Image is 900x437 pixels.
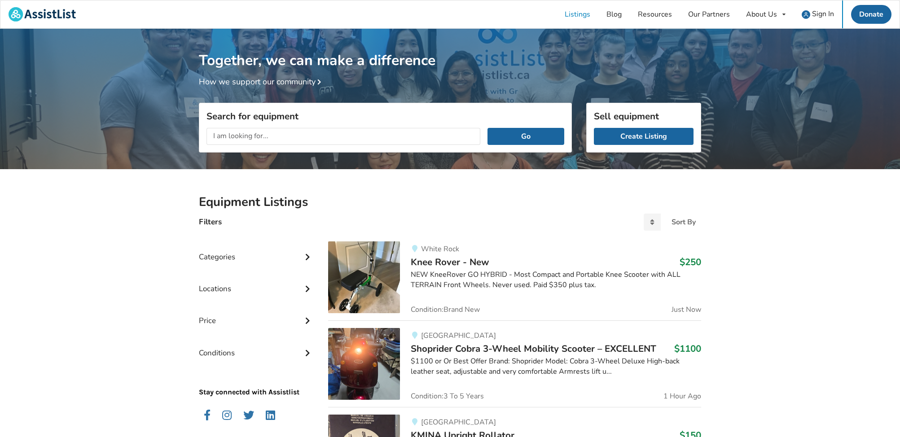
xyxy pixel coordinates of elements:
h3: $1100 [674,343,701,354]
div: $1100 or Or Best Offer Brand: Shoprider Model: Cobra 3-Wheel Deluxe High-back leather seat, adjus... [411,356,701,377]
h3: Sell equipment [594,110,694,122]
a: Listings [557,0,598,28]
input: I am looking for... [206,128,480,145]
a: Donate [851,5,891,24]
span: Sign In [812,9,834,19]
span: [GEOGRAPHIC_DATA] [421,417,496,427]
a: Blog [598,0,630,28]
span: Shoprider Cobra 3-Wheel Mobility Scooter – EXCELLENT [411,342,656,355]
div: Conditions [199,330,314,362]
div: Locations [199,266,314,298]
a: mobility-shoprider cobra 3-wheel mobility scooter – excellent[GEOGRAPHIC_DATA]Shoprider Cobra 3-W... [328,320,701,407]
h3: Search for equipment [206,110,564,122]
button: Go [487,128,564,145]
span: White Rock [421,244,459,254]
h4: Filters [199,217,222,227]
span: Knee Rover - New [411,256,489,268]
div: NEW KneeRover GO HYBRID - Most Compact and Portable Knee Scooter with ALL TERRAIN Front Wheels. N... [411,270,701,290]
span: Condition: 3 To 5 Years [411,393,484,400]
p: Stay connected with Assistlist [199,362,314,398]
a: Resources [630,0,680,28]
span: Just Now [672,306,701,313]
h3: $250 [680,256,701,268]
a: Our Partners [680,0,738,28]
div: Sort By [672,218,696,226]
div: About Us [746,11,777,18]
a: Create Listing [594,128,694,145]
div: Categories [199,234,314,266]
img: mobility-shoprider cobra 3-wheel mobility scooter – excellent [328,328,400,400]
a: How we support our community [199,76,325,87]
img: assistlist-logo [9,7,76,22]
span: 1 Hour Ago [663,393,701,400]
span: [GEOGRAPHIC_DATA] [421,331,496,341]
div: Price [199,298,314,330]
a: user icon Sign In [794,0,842,28]
h2: Equipment Listings [199,194,701,210]
img: user icon [802,10,810,19]
h1: Together, we can make a difference [199,29,701,70]
span: Condition: Brand New [411,306,480,313]
a: mobility-knee rover - newWhite RockKnee Rover - New$250NEW KneeRover GO HYBRID - Most Compact and... [328,241,701,320]
img: mobility-knee rover - new [328,241,400,313]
